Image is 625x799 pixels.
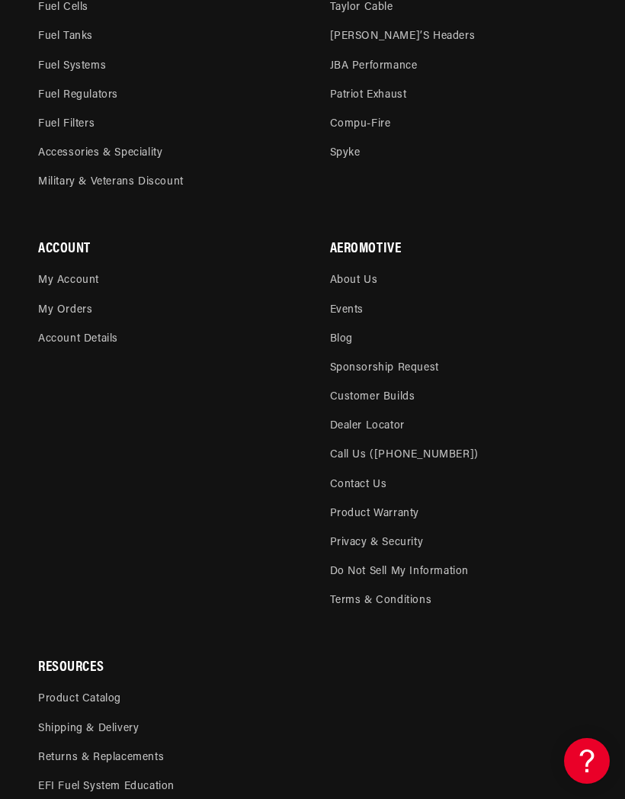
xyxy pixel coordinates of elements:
[38,296,92,325] a: My Orders
[330,296,364,325] a: Events
[38,168,184,197] a: Military & Veterans Discount
[330,110,391,139] a: Compu-Fire
[330,354,439,383] a: Sponsorship Request
[330,586,432,615] a: Terms & Conditions
[330,557,470,586] a: Do Not Sell My Information
[38,139,162,168] a: Accessories & Speciality
[330,412,405,441] a: Dealer Locator
[38,692,121,714] a: Product Catalog
[330,22,476,51] a: [PERSON_NAME]’s Headers
[330,383,415,412] a: Customer Builds
[330,139,361,168] a: Spyke
[330,441,479,470] a: Call Us ([PHONE_NUMBER])
[330,528,424,557] a: Privacy & Security
[38,22,93,51] a: Fuel Tanks
[38,110,95,139] a: Fuel Filters
[330,274,378,295] a: About Us
[330,52,418,81] a: JBA Performance
[38,714,139,743] a: Shipping & Delivery
[38,52,106,81] a: Fuel Systems
[38,325,118,354] a: Account Details
[38,274,99,295] a: My Account
[38,81,118,110] a: Fuel Regulators
[38,743,164,772] a: Returns & Replacements
[330,470,387,499] a: Contact Us
[330,499,420,528] a: Product Warranty
[330,325,353,354] a: Blog
[330,81,407,110] a: Patriot Exhaust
